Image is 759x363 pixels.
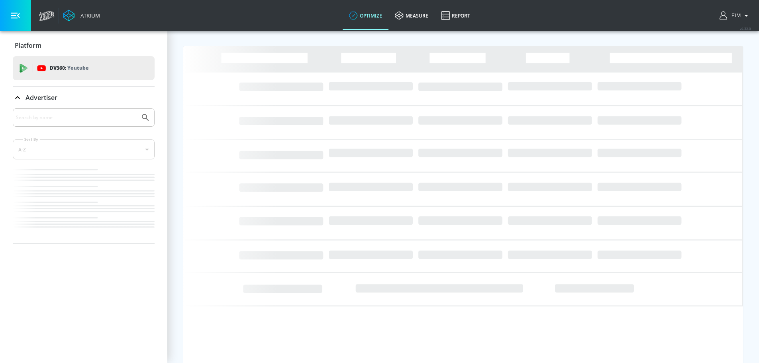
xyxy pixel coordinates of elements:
[13,34,155,57] div: Platform
[13,86,155,109] div: Advertiser
[13,166,155,243] nav: list of Advertiser
[388,1,435,30] a: measure
[720,11,751,20] button: Elvi
[343,1,388,30] a: optimize
[13,56,155,80] div: DV360: Youtube
[435,1,477,30] a: Report
[50,64,88,73] p: DV360:
[25,93,57,102] p: Advertiser
[728,13,741,18] span: login as: elvi.jayanti@essencemediacom.com
[16,112,137,123] input: Search by name
[740,26,751,31] span: v 4.32.0
[77,12,100,19] div: Atrium
[63,10,100,22] a: Atrium
[23,137,40,142] label: Sort By
[13,139,155,159] div: A-Z
[13,108,155,243] div: Advertiser
[67,64,88,72] p: Youtube
[15,41,41,50] p: Platform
